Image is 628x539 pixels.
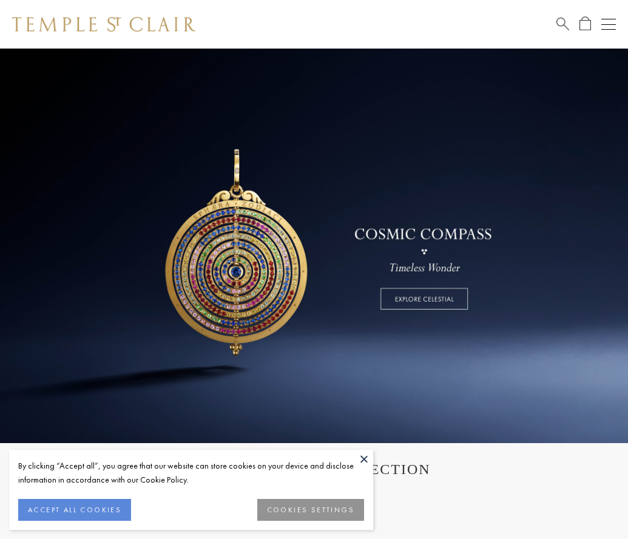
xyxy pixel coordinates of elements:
a: Search [556,16,569,32]
button: Open navigation [601,17,616,32]
div: By clicking “Accept all”, you agree that our website can store cookies on your device and disclos... [18,459,364,487]
a: Open Shopping Bag [579,16,591,32]
button: COOKIES SETTINGS [257,499,364,521]
button: ACCEPT ALL COOKIES [18,499,131,521]
img: Temple St. Clair [12,17,195,32]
